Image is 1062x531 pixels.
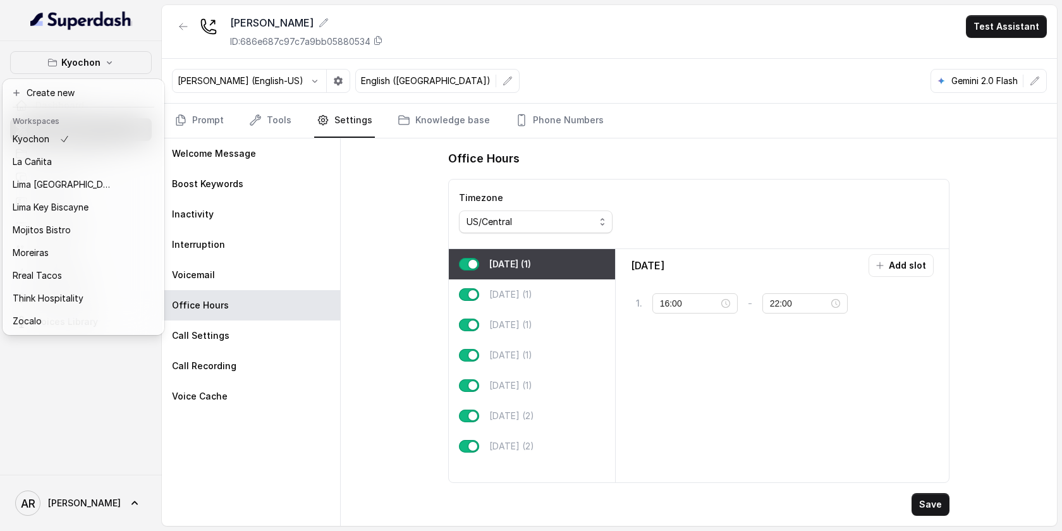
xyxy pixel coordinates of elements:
[489,379,532,392] p: [DATE] (1)
[489,258,531,271] p: [DATE] (1)
[314,104,375,138] a: Settings
[489,288,532,301] p: [DATE] (1)
[467,214,595,229] div: US/Central
[636,297,642,310] p: 1 .
[13,314,42,329] p: Zocalo
[936,76,946,86] svg: google logo
[748,296,752,311] p: -
[13,223,71,238] p: Mojitos Bistro
[172,104,1047,138] nav: Tabs
[13,200,88,215] p: Lima Key Biscayne
[172,269,215,281] p: Voicemail
[48,497,121,510] span: [PERSON_NAME]
[459,211,613,233] button: US/Central
[172,390,228,403] p: Voice Cache
[30,10,132,30] img: light.svg
[13,245,49,260] p: Moreiras
[230,15,383,30] div: [PERSON_NAME]
[513,104,606,138] a: Phone Numbers
[448,149,520,169] h1: Office Hours
[660,296,719,310] input: Select time
[178,75,303,87] p: [PERSON_NAME] (English-US)
[247,104,294,138] a: Tools
[21,497,35,510] text: AR
[3,79,164,335] div: Kyochon
[489,440,534,453] p: [DATE] (2)
[172,329,229,342] p: Call Settings
[230,35,370,48] p: ID: 686e687c97c7a9bb05880534
[172,208,214,221] p: Inactivity
[172,178,243,190] p: Boost Keywords
[489,410,534,422] p: [DATE] (2)
[13,268,62,283] p: Rreal Tacos
[61,55,101,70] p: Kyochon
[172,299,229,312] p: Office Hours
[951,75,1018,87] p: Gemini 2.0 Flash
[10,485,152,521] a: [PERSON_NAME]
[172,238,225,251] p: Interruption
[966,15,1047,38] button: Test Assistant
[13,131,49,147] p: Kyochon
[489,349,532,362] p: [DATE] (1)
[395,104,492,138] a: Knowledge base
[172,360,236,372] p: Call Recording
[489,319,532,331] p: [DATE] (1)
[13,291,83,306] p: Think Hospitality
[459,192,503,203] label: Timezone
[172,147,256,160] p: Welcome Message
[13,154,52,169] p: La Cañita
[912,493,949,516] button: Save
[13,177,114,192] p: Lima [GEOGRAPHIC_DATA]
[631,258,664,273] p: [DATE]
[5,110,162,130] header: Workspaces
[770,296,829,310] input: Select time
[172,104,226,138] a: Prompt
[10,51,152,74] button: Kyochon
[361,75,491,87] p: English ([GEOGRAPHIC_DATA])
[869,254,934,277] button: Add slot
[5,82,162,104] button: Create new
